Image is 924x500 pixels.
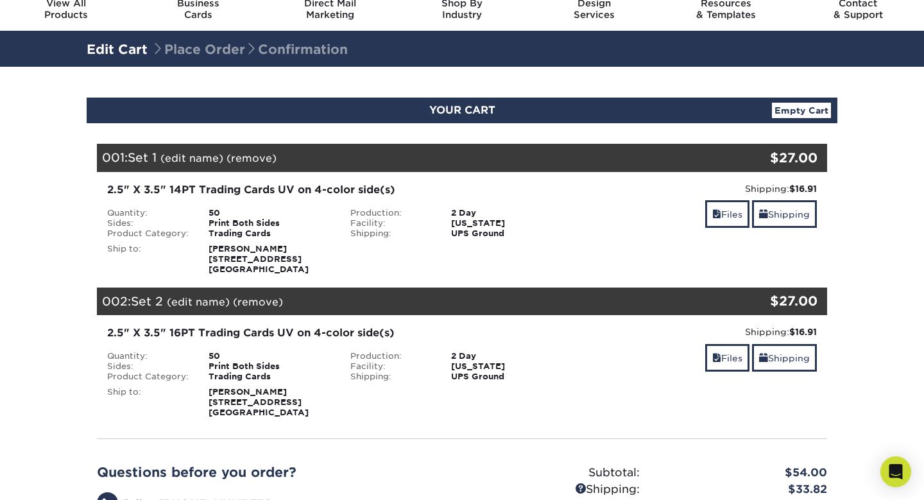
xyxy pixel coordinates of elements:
div: Trading Cards [199,372,341,382]
div: Production: [341,351,442,361]
div: Shipping: [593,182,817,195]
div: Subtotal: [462,465,649,481]
div: Quantity: [98,351,199,361]
span: Place Order Confirmation [151,42,348,57]
div: 2 Day [441,351,583,361]
div: Ship to: [98,387,199,418]
div: Quantity: [98,208,199,218]
a: Edit Cart [87,42,148,57]
div: 2.5" X 3.5" 16PT Trading Cards UV on 4-color side(s) [107,325,574,341]
a: Shipping [752,200,817,228]
div: Trading Cards [199,228,341,239]
span: shipping [759,353,768,363]
div: 001: [97,144,705,172]
div: Production: [341,208,442,218]
div: Shipping: [593,325,817,338]
div: Shipping: [341,228,442,239]
div: Product Category: [98,228,199,239]
span: Set 2 [131,294,163,308]
div: [US_STATE] [441,218,583,228]
div: $27.00 [705,148,817,168]
div: 50 [199,351,341,361]
div: [US_STATE] [441,361,583,372]
strong: [PERSON_NAME] [STREET_ADDRESS] [GEOGRAPHIC_DATA] [209,244,309,274]
a: (edit name) [160,152,223,164]
div: Ship to: [98,244,199,275]
div: 2.5" X 3.5" 14PT Trading Cards UV on 4-color side(s) [107,182,574,198]
div: UPS Ground [441,372,583,382]
div: 002: [97,288,705,316]
strong: [PERSON_NAME] [STREET_ADDRESS] [GEOGRAPHIC_DATA] [209,387,309,417]
div: Product Category: [98,372,199,382]
div: $27.00 [705,291,817,311]
div: Sides: [98,218,199,228]
div: Print Both Sides [199,218,341,228]
a: Files [705,344,749,372]
div: Open Intercom Messenger [880,456,911,487]
div: $54.00 [649,465,837,481]
strong: $16.91 [789,184,817,194]
div: 2 Day [441,208,583,218]
a: (remove) [233,296,283,308]
span: files [712,209,721,220]
div: 50 [199,208,341,218]
div: $33.82 [649,481,837,498]
span: Set 1 [128,150,157,164]
h2: Questions before you order? [97,465,452,480]
a: Shipping [752,344,817,372]
span: YOUR CART [429,104,495,116]
div: Facility: [341,218,442,228]
div: Facility: [341,361,442,372]
a: (edit name) [167,296,230,308]
div: Sides: [98,361,199,372]
div: Shipping: [462,481,649,498]
a: (remove) [227,152,277,164]
strong: $16.91 [789,327,817,337]
div: UPS Ground [441,228,583,239]
div: Print Both Sides [199,361,341,372]
a: Files [705,200,749,228]
a: Empty Cart [772,103,831,118]
div: Shipping: [341,372,442,382]
span: files [712,353,721,363]
span: shipping [759,209,768,220]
